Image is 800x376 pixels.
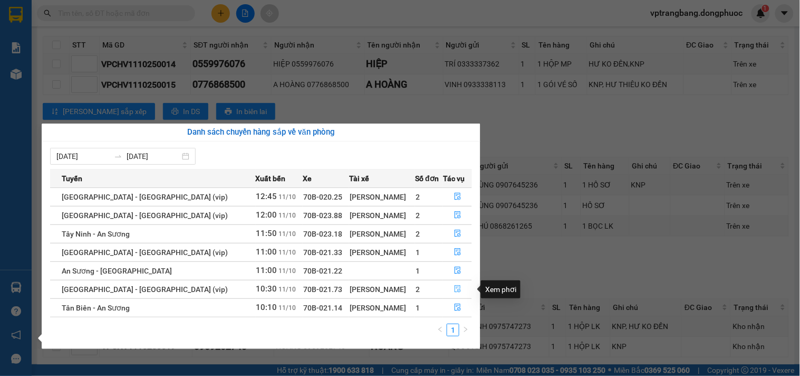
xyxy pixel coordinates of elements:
span: 1 [416,248,420,257]
span: 1 [416,304,420,312]
span: [GEOGRAPHIC_DATA] - [GEOGRAPHIC_DATA] (vip) [62,211,228,220]
span: 10:10 [256,303,277,312]
button: file-done [444,207,471,224]
span: 11:50 [256,229,277,238]
input: Từ ngày [56,151,110,162]
span: 11/10 [279,267,296,275]
li: Previous Page [434,324,447,336]
input: Đến ngày [127,151,180,162]
div: [PERSON_NAME] [350,247,415,258]
span: [GEOGRAPHIC_DATA] - [GEOGRAPHIC_DATA] (vip) [62,248,228,257]
span: 11:00 [256,266,277,275]
button: file-done [444,189,471,205]
span: file-done [454,248,461,257]
div: [PERSON_NAME] [350,302,415,314]
span: left [437,326,444,333]
span: 11/10 [279,304,296,312]
span: 70B-021.73 [303,285,342,294]
span: An Sương - [GEOGRAPHIC_DATA] [62,267,172,275]
div: [PERSON_NAME] [350,228,415,240]
span: 2 [416,285,420,294]
span: Tân Biên - An Sương [62,304,130,312]
span: file-done [454,193,461,201]
span: 11/10 [279,193,296,201]
span: file-done [454,285,461,294]
span: swap-right [114,152,122,161]
span: [GEOGRAPHIC_DATA] - [GEOGRAPHIC_DATA] (vip) [62,285,228,294]
span: file-done [454,267,461,275]
span: Xe [303,173,312,184]
span: 2 [416,230,420,238]
span: Số đơn [415,173,439,184]
span: 11/10 [279,212,296,219]
span: 2 [416,193,420,201]
span: file-done [454,230,461,238]
div: [PERSON_NAME] [350,284,415,295]
span: Tài xế [349,173,369,184]
span: 12:45 [256,192,277,201]
div: [PERSON_NAME] [350,210,415,221]
span: 10:30 [256,284,277,294]
div: Xem phơi [481,280,521,298]
span: file-done [454,304,461,312]
span: file-done [454,211,461,220]
li: 1 [447,324,459,336]
span: 70B-023.88 [303,211,342,220]
span: 11/10 [279,249,296,256]
button: file-done [444,244,471,261]
span: 11/10 [279,230,296,238]
span: 1 [416,267,420,275]
span: 11/10 [279,286,296,293]
span: 70B-020.25 [303,193,342,201]
li: Next Page [459,324,472,336]
span: Tác vụ [443,173,465,184]
span: right [462,326,469,333]
span: 70B-021.33 [303,248,342,257]
button: file-done [444,281,471,298]
a: 1 [447,324,459,336]
span: [GEOGRAPHIC_DATA] - [GEOGRAPHIC_DATA] (vip) [62,193,228,201]
span: 70B-021.22 [303,267,342,275]
span: 12:00 [256,210,277,220]
button: right [459,324,472,336]
button: file-done [444,225,471,242]
button: file-done [444,262,471,279]
button: file-done [444,299,471,316]
span: Tây Ninh - An Sương [62,230,130,238]
span: 2 [416,211,420,220]
span: 70B-023.18 [303,230,342,238]
div: [PERSON_NAME] [350,191,415,203]
span: Tuyến [62,173,82,184]
span: to [114,152,122,161]
div: Danh sách chuyến hàng sắp về văn phòng [50,126,472,139]
button: left [434,324,447,336]
span: 70B-021.14 [303,304,342,312]
span: Xuất bến [256,173,286,184]
span: 11:00 [256,247,277,257]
